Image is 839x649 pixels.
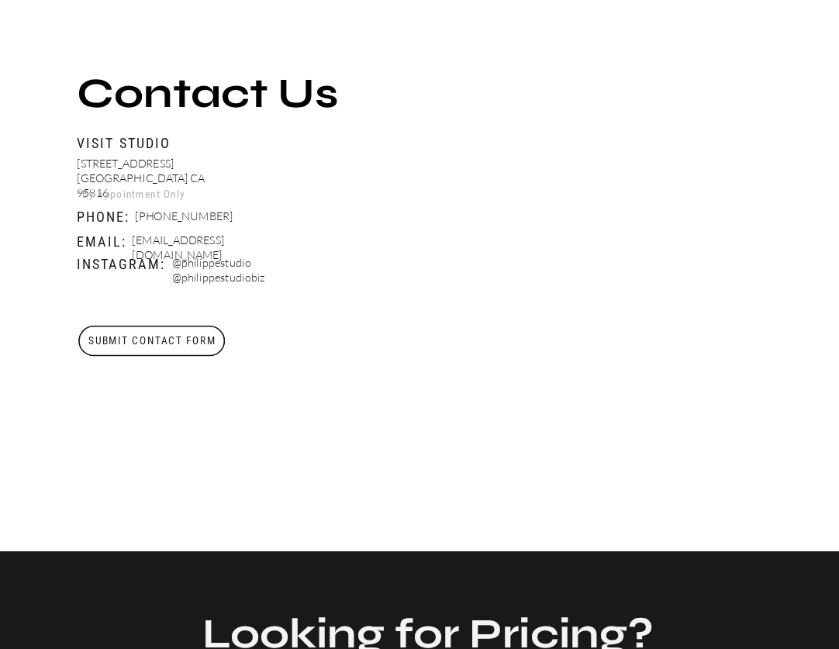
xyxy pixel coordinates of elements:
a: BLOG [787,19,822,32]
a: Submit Contact Form [78,326,226,357]
p: Instagram: [77,256,128,272]
a: CONTACT [724,19,782,32]
a: SERVICES [579,19,637,32]
p: @philippestudio @philippestudiobiz [172,256,337,288]
a: HOME [511,19,571,32]
p: [EMAIL_ADDRESS][DOMAIN_NAME] [132,233,296,251]
h2: Contact Us [77,73,475,122]
p: [STREET_ADDRESS] [GEOGRAPHIC_DATA] CA 95816 [77,157,218,192]
a: ABOUT US [650,19,710,32]
p: Email: [77,233,128,250]
p: [PHONE_NUMBER] [135,209,226,227]
p: Phone: [77,209,150,226]
p: Visit Studio [77,135,350,151]
p: *By Appointment Only [77,188,193,203]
